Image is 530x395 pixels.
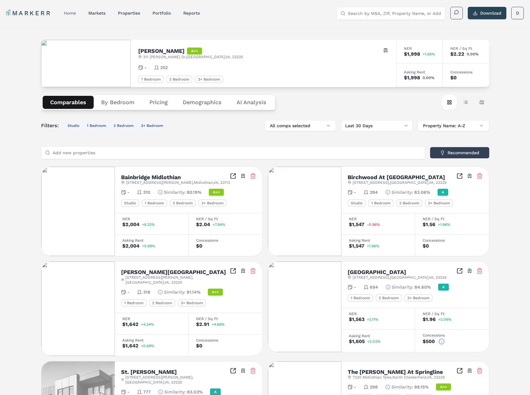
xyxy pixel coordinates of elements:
[348,269,406,275] h2: [GEOGRAPHIC_DATA]
[348,174,445,180] h2: Birchwood At [GEOGRAPHIC_DATA]
[122,338,181,342] div: Asking Rent
[229,96,274,109] button: AI Analysis
[450,75,457,80] div: $0
[467,52,479,56] span: 0.00%
[349,239,407,242] div: Asking Rent
[187,389,203,395] span: 83.03%
[423,222,435,227] div: $1.56
[122,343,138,348] div: $1,642
[127,289,129,295] span: -
[349,217,407,221] div: NER
[423,333,481,337] div: Concessions
[348,199,366,207] div: Studio
[457,368,463,374] a: Inspect Comparables
[183,11,200,16] a: reports
[423,76,434,80] span: 0.00%
[367,244,379,248] span: +1.96%
[423,239,481,242] div: Concessions
[392,189,413,195] span: Similarity :
[418,120,489,131] button: Property Name: A-Z
[138,76,164,83] div: 1 Bedroom
[84,122,109,129] button: 1 Bedroom
[143,54,243,59] span: 311 [PERSON_NAME] Dr , [GEOGRAPHIC_DATA] , VA , 23225
[367,340,381,343] span: +2.03%
[122,217,181,221] div: NER
[121,199,139,207] div: Studio
[187,189,201,195] span: 80.19%
[196,338,255,342] div: Concessions
[516,10,519,16] span: D
[138,48,185,54] h2: [PERSON_NAME]
[198,199,227,207] div: 3+ Bedroom
[164,289,185,295] span: Similarity :
[423,339,435,344] div: $500
[122,239,181,242] div: Asking Rent
[423,312,481,316] div: NER / Sq Ft
[392,284,413,290] span: Similarity :
[265,120,336,131] button: All comps selected
[367,223,380,226] span: -0.96%
[196,222,210,227] div: $2.04
[376,294,402,302] div: 2 Bedroom
[354,384,356,390] span: -
[438,223,450,226] span: +1.96%
[88,11,106,16] a: markets
[423,217,481,221] div: NER / Sq Ft
[450,70,482,74] div: Concessions
[178,299,206,307] div: 3+ Bedroom
[196,217,255,221] div: NER / Sq Ft
[404,75,420,80] div: $1,998
[511,7,524,19] button: D
[152,11,171,16] a: Portfolio
[196,322,209,327] div: $2.91
[423,317,436,322] div: $1.96
[6,9,51,17] a: MARKERR
[144,64,147,71] span: -
[64,11,76,16] a: home
[149,299,175,307] div: 2 Bedroom
[164,389,186,395] span: Similarity :
[348,369,443,375] h2: The [PERSON_NAME] At Springline
[438,284,449,290] div: A
[187,289,200,295] span: 81.14%
[143,389,151,395] span: 777
[166,76,192,83] div: 2 Bedroom
[209,189,224,196] div: A++
[212,323,225,326] span: +4.68%
[368,199,394,207] div: 1 Bedroom
[142,199,167,207] div: 1 Bedroom
[436,383,451,390] div: A++
[175,96,229,109] button: Demographics
[349,339,365,344] div: $1,605
[118,11,140,16] a: properties
[370,189,378,195] span: 284
[430,147,489,158] button: Recommended
[160,64,168,71] span: 252
[125,375,230,385] span: [STREET_ADDRESS][PERSON_NAME] , [GEOGRAPHIC_DATA] , VA , 23225
[53,146,421,159] input: Add new properties
[122,244,139,249] div: $2,004
[122,322,138,327] div: $1,642
[349,222,364,227] div: $1,547
[457,268,463,274] a: Inspect Comparables
[404,294,433,302] div: 3+ Bedroom
[353,180,447,185] span: [STREET_ADDRESS] , [GEOGRAPHIC_DATA] , VA , 23225
[353,275,447,280] span: [STREET_ADDRESS] , [GEOGRAPHIC_DATA] , VA , 23225
[187,48,202,54] div: A++
[170,199,196,207] div: 2 Bedroom
[141,344,154,348] span: +0.69%
[196,239,255,242] div: Concessions
[438,318,452,321] span: +2.08%
[457,173,463,179] a: Inspect Comparables
[425,199,453,207] div: 3+ Bedroom
[196,343,202,348] div: $0
[125,275,230,285] span: [STREET_ADDRESS][PERSON_NAME] , [GEOGRAPHIC_DATA] , VA , 23220
[143,289,150,295] span: 318
[349,334,407,338] div: Asking Rent
[121,369,177,375] h2: St. [PERSON_NAME]
[122,317,181,321] div: NER
[164,189,185,195] span: Similarity :
[121,174,181,180] h2: Bainbridge Midlothian
[348,294,373,302] div: 1 Bedroom
[450,47,482,50] div: NER / Sq Ft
